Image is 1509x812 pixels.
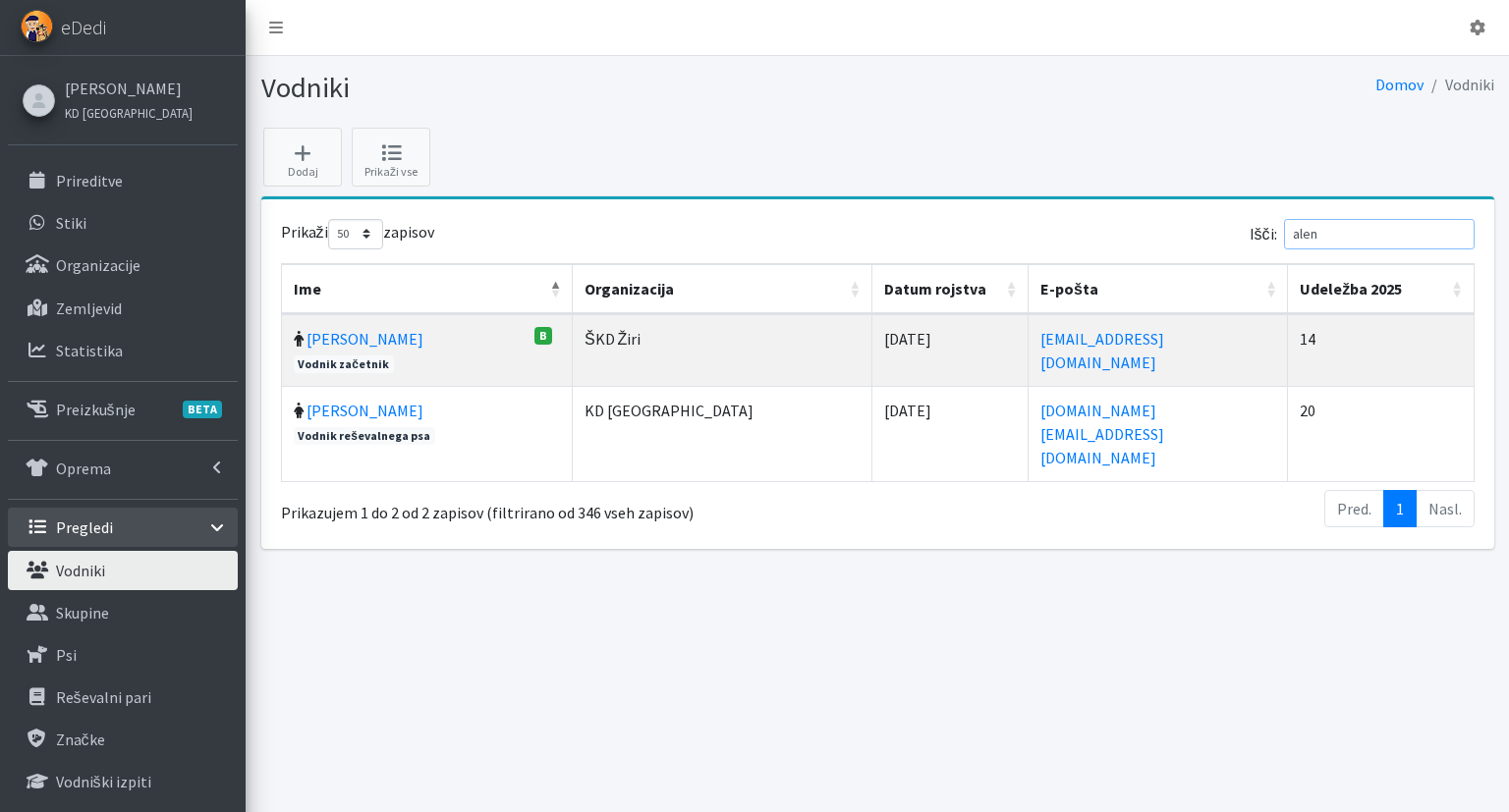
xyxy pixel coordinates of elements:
[282,264,573,314] th: Ime: vključite za padajoči sort
[65,77,193,100] a: [PERSON_NAME]
[56,772,151,791] p: Vodniški izpiti
[1383,490,1417,527] a: 1
[1284,219,1475,249] input: Išči:
[872,314,1029,386] td: [DATE]
[534,327,552,345] span: B
[1040,329,1164,372] a: [EMAIL_ADDRESS][DOMAIN_NAME]
[1040,401,1164,467] a: [DOMAIN_NAME][EMAIL_ADDRESS][DOMAIN_NAME]
[573,314,872,386] td: ŠKD Žiri
[8,551,238,590] a: Vodniki
[56,213,86,233] p: Stiki
[56,603,109,623] p: Skupine
[56,341,123,360] p: Statistika
[8,245,238,285] a: Organizacije
[352,128,430,187] a: Prikaži vse
[56,687,151,707] p: Reševalni pari
[61,13,106,42] span: eDedi
[8,762,238,801] a: Vodniški izpiti
[872,264,1029,314] th: Datum rojstva: vključite za naraščujoči sort
[65,105,193,121] small: KD [GEOGRAPHIC_DATA]
[8,593,238,632] a: Skupine
[8,449,238,488] a: Oprema
[183,401,222,418] span: BETA
[8,289,238,328] a: Zemljevid
[8,331,238,370] a: Statistika
[8,720,238,759] a: Značke
[281,219,434,249] label: Prikaži zapisov
[307,401,423,420] a: [PERSON_NAME]
[1424,71,1494,99] li: Vodniki
[307,329,423,349] a: [PERSON_NAME]
[1288,264,1474,314] th: Udeležba 2025: vključite za naraščujoči sort
[56,459,111,478] p: Oprema
[56,517,113,537] p: Pregledi
[56,298,122,318] p: Zemljevid
[1250,219,1475,249] label: Išči:
[21,10,53,42] img: eDedi
[8,508,238,547] a: Pregledi
[1288,314,1474,386] td: 14
[1029,264,1288,314] th: E-pošta: vključite za naraščujoči sort
[56,171,123,190] p: Prireditve
[8,635,238,675] a: Psi
[261,71,870,105] h1: Vodniki
[263,128,342,187] a: Dodaj
[56,400,136,419] p: Preizkušnje
[8,203,238,243] a: Stiki
[328,219,383,249] select: Prikažizapisov
[65,100,193,124] a: KD [GEOGRAPHIC_DATA]
[281,488,771,525] div: Prikazujem 1 do 2 od 2 zapisov (filtrirano od 346 vseh zapisov)
[8,161,238,200] a: Prireditve
[294,355,394,373] span: Vodnik začetnik
[56,255,140,275] p: Organizacije
[1375,75,1424,94] a: Domov
[56,645,77,665] p: Psi
[573,264,872,314] th: Organizacija: vključite za naraščujoči sort
[872,386,1029,481] td: [DATE]
[56,730,105,749] p: Značke
[56,561,105,580] p: Vodniki
[8,677,238,717] a: Reševalni pari
[8,390,238,429] a: PreizkušnjeBETA
[1288,386,1474,481] td: 20
[573,386,872,481] td: KD [GEOGRAPHIC_DATA]
[294,427,435,445] span: Vodnik reševalnega psa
